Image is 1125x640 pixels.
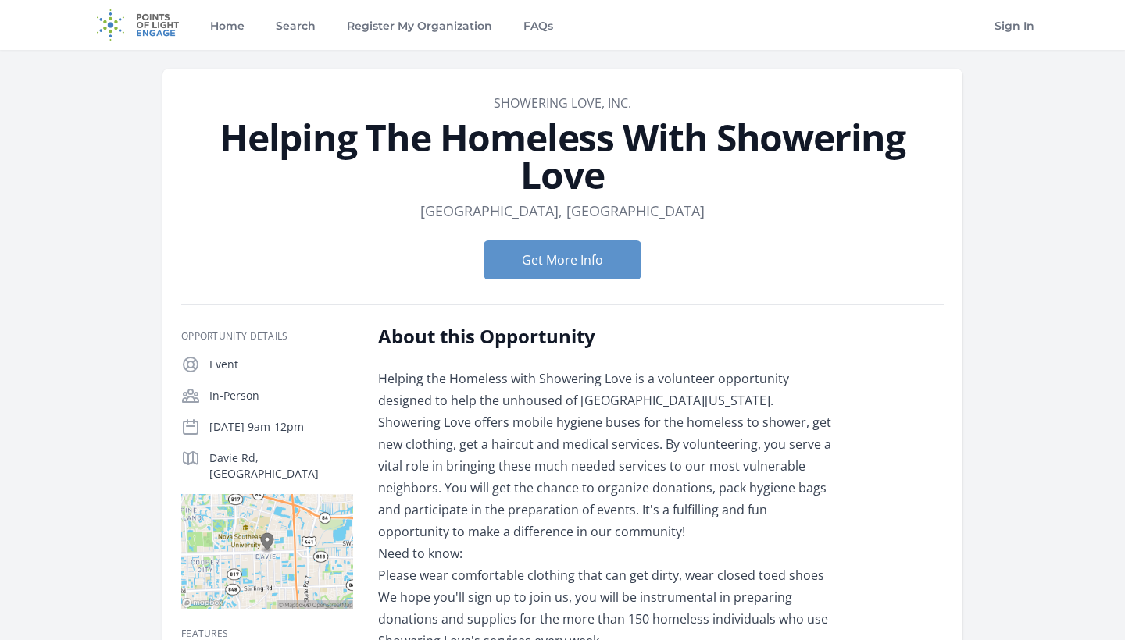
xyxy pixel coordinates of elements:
p: In-Person [209,388,353,404]
button: Get More Info [484,240,641,279]
p: [DATE] 9am-12pm [209,419,353,435]
a: Showering Love, Inc. [494,94,631,112]
p: Event [209,357,353,372]
h3: Features [181,628,353,640]
h3: Opportunity Details [181,330,353,343]
p: Davie Rd, [GEOGRAPHIC_DATA] [209,450,353,482]
h1: Helping The Homeless With Showering Love [181,119,944,194]
dd: [GEOGRAPHIC_DATA], [GEOGRAPHIC_DATA] [420,200,705,222]
img: Map [181,494,353,609]
h2: About this Opportunity [378,324,835,349]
